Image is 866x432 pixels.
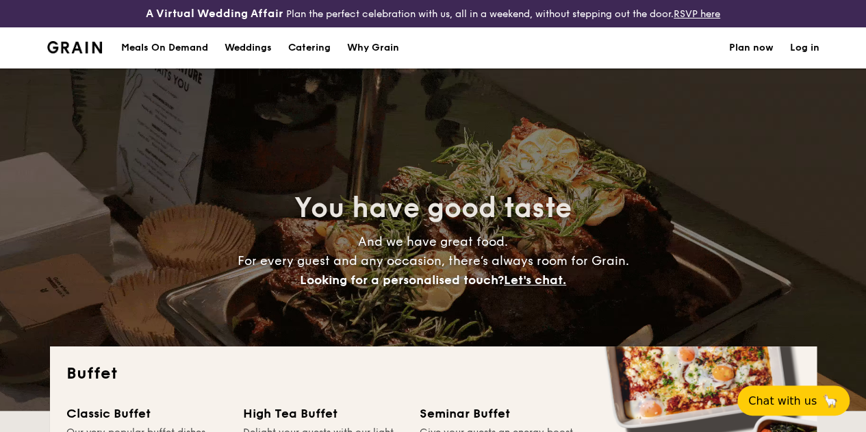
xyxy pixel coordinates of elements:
a: RSVP here [674,8,720,20]
button: Chat with us🦙 [737,385,850,416]
a: Plan now [729,27,774,68]
span: Chat with us [748,394,817,407]
div: Seminar Buffet [420,404,580,423]
span: 🦙 [822,393,839,409]
div: Weddings [225,27,272,68]
h2: Buffet [66,363,800,385]
span: Looking for a personalised touch? [300,272,504,288]
div: Why Grain [347,27,399,68]
span: Let's chat. [504,272,566,288]
img: Grain [47,41,103,53]
h4: A Virtual Wedding Affair [146,5,283,22]
div: Plan the perfect celebration with us, all in a weekend, without stepping out the door. [144,5,722,22]
a: Log in [790,27,819,68]
div: High Tea Buffet [243,404,403,423]
span: You have good taste [294,192,572,225]
span: And we have great food. For every guest and any occasion, there’s always room for Grain. [238,234,629,288]
a: Logotype [47,41,103,53]
a: Meals On Demand [113,27,216,68]
div: Classic Buffet [66,404,227,423]
h1: Catering [288,27,331,68]
a: Why Grain [339,27,407,68]
a: Weddings [216,27,280,68]
a: Catering [280,27,339,68]
div: Meals On Demand [121,27,208,68]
